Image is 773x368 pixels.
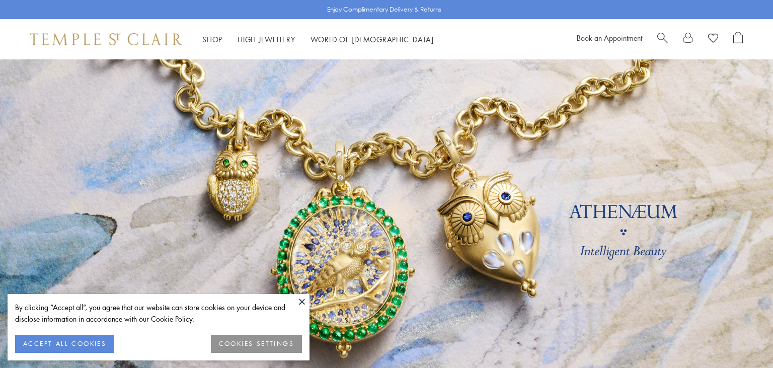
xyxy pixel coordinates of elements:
nav: Main navigation [202,33,434,46]
a: Search [657,32,668,47]
p: Enjoy Complimentary Delivery & Returns [327,5,441,15]
a: ShopShop [202,34,222,44]
a: Open Shopping Bag [733,32,743,47]
a: Book an Appointment [577,33,642,43]
a: High JewelleryHigh Jewellery [238,34,295,44]
img: Temple St. Clair [30,33,182,45]
a: View Wishlist [708,32,718,47]
button: COOKIES SETTINGS [211,335,302,353]
a: World of [DEMOGRAPHIC_DATA]World of [DEMOGRAPHIC_DATA] [311,34,434,44]
button: ACCEPT ALL COOKIES [15,335,114,353]
div: By clicking “Accept all”, you agree that our website can store cookies on your device and disclos... [15,302,302,325]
